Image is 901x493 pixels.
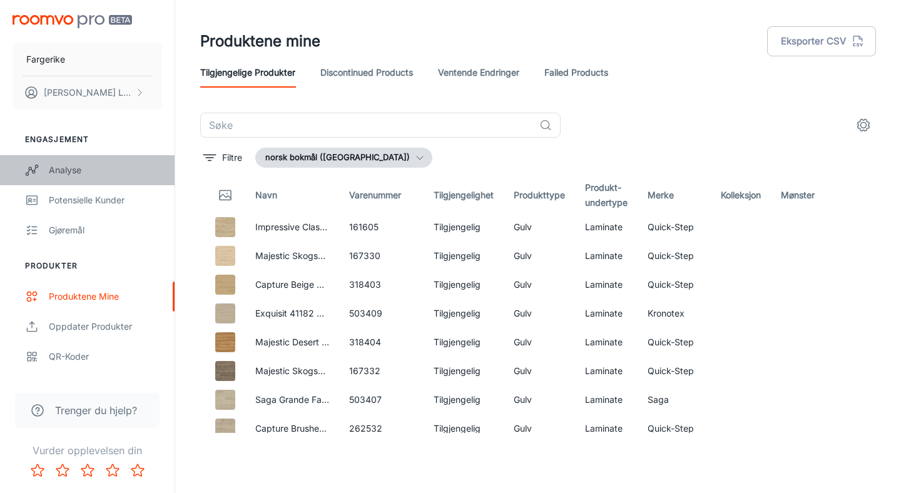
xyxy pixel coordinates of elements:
[575,357,638,385] td: Laminate
[200,30,320,53] h1: Produktene mine
[320,58,413,88] a: Discontinued Products
[638,414,711,443] td: Quick-Step
[49,320,162,333] div: Oppdater produkter
[638,357,711,385] td: Quick-Step
[13,15,132,28] img: Roomvo PRO Beta
[504,414,575,443] td: Gulv
[575,414,638,443] td: Laminate
[339,414,424,443] td: 262532
[49,223,162,237] div: Gjøremål
[218,188,233,203] svg: Thumbnail
[339,357,424,385] td: 167332
[255,221,429,232] a: Impressive Classic Oak Beige Laminatgulv
[339,213,424,241] td: 161605
[49,193,162,207] div: Potensielle kunder
[200,113,534,138] input: Søke
[504,357,575,385] td: Gulv
[424,241,504,270] td: Tilgjengelig
[638,241,711,270] td: Quick-Step
[638,299,711,328] td: Kronotex
[424,328,504,357] td: Tilgjengelig
[49,290,162,303] div: Produktene mine
[200,58,295,88] a: Tilgjengelige produkter
[638,178,711,213] th: Merke
[200,148,245,168] button: filter
[255,279,429,290] a: Capture Beige Varnished Oak Laminatgulv
[26,53,65,66] p: Fargerike
[767,26,876,56] button: Eksporter CSV
[13,43,162,76] button: Fargerike
[50,458,75,483] button: Rate 2 star
[339,178,424,213] th: Varenummer
[711,178,771,213] th: Kolleksjon
[75,458,100,483] button: Rate 3 star
[544,58,608,88] a: Failed Products
[125,458,150,483] button: Rate 5 star
[851,113,876,138] button: settings
[438,58,519,88] a: Ventende endringer
[55,403,137,418] span: Trenger du hjelp?
[424,299,504,328] td: Tilgjengelig
[255,308,449,318] a: Exquisit 41182 Horizon Oak Creme Laminatgulv
[49,163,162,177] div: Analyse
[424,213,504,241] td: Tilgjengelig
[255,394,402,405] a: Saga Grande Falketind Laminatgulv
[339,270,424,299] td: 318403
[255,337,450,347] a: Majestic Desert Oak Warm Natural Laminatgulv
[10,443,165,458] p: Vurder opplevelsen din
[255,423,422,434] a: Capture Brushed Oak Beige Laminatgulv
[504,213,575,241] td: Gulv
[504,270,575,299] td: Gulv
[575,178,638,213] th: Produkt-undertype
[575,270,638,299] td: Laminate
[222,151,242,165] p: Filtre
[771,178,830,213] th: Mønster
[339,241,424,270] td: 167330
[638,328,711,357] td: Quick-Step
[504,299,575,328] td: Gulv
[575,385,638,414] td: Laminate
[424,414,504,443] td: Tilgjengelig
[575,213,638,241] td: Laminate
[504,241,575,270] td: Gulv
[638,385,711,414] td: Saga
[13,76,162,109] button: [PERSON_NAME] Løveng
[100,458,125,483] button: Rate 4 star
[49,350,162,363] div: QR-koder
[255,365,404,376] a: Majestic Skogseik Brun Laminatgulv
[575,241,638,270] td: Laminate
[339,328,424,357] td: 318404
[424,357,504,385] td: Tilgjengelig
[504,178,575,213] th: Produkttype
[575,328,638,357] td: Laminate
[575,299,638,328] td: Laminate
[339,299,424,328] td: 503409
[424,178,504,213] th: Tilgjengelighet
[255,250,408,261] a: Majestic Skogseik Beige Laminatgulv
[44,86,132,99] p: [PERSON_NAME] Løveng
[245,178,339,213] th: Navn
[424,270,504,299] td: Tilgjengelig
[638,213,711,241] td: Quick-Step
[339,385,424,414] td: 503407
[255,148,432,168] button: norsk bokmål ([GEOGRAPHIC_DATA])
[504,328,575,357] td: Gulv
[504,385,575,414] td: Gulv
[638,270,711,299] td: Quick-Step
[424,385,504,414] td: Tilgjengelig
[25,458,50,483] button: Rate 1 star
